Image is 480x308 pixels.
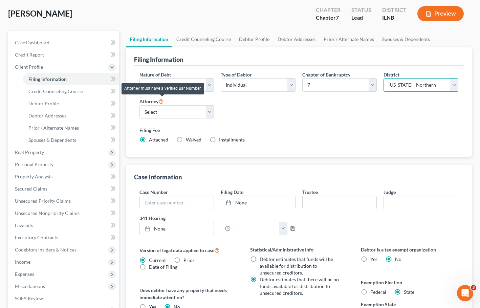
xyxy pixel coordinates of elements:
div: ILNB [382,14,407,22]
span: Secured Claims [15,186,47,192]
span: State [404,289,414,295]
label: Does debtor have any property that needs immediate attention? [139,287,237,301]
a: None [221,196,295,209]
span: Filing Information [28,76,67,82]
a: Spouses & Dependents [23,134,119,146]
span: Current [149,257,166,263]
a: Property Analysis [9,171,119,183]
a: Debtor Addresses [274,31,320,47]
input: -- [303,196,377,209]
div: District [382,6,407,14]
span: Spouses & Dependents [28,137,76,143]
label: Chapter of Bankruptcy [302,71,350,78]
span: Income [15,259,30,265]
label: Type of Debtor [221,71,252,78]
span: Personal Property [15,161,53,167]
label: Filing Fee [139,127,459,134]
span: No [395,256,401,262]
span: Client Profile [15,64,43,70]
span: Unsecured Nonpriority Claims [15,210,80,216]
span: Expenses [15,271,34,277]
a: Credit Counseling Course [172,31,235,47]
a: Prior / Alternate Names [23,122,119,134]
label: Attorney [139,97,164,105]
input: -- [384,196,458,209]
button: Preview [417,6,464,21]
a: Debtor Addresses [23,110,119,122]
span: Credit Report [15,52,44,58]
a: Executory Contracts [9,232,119,244]
label: Judge [384,189,396,196]
span: Lawsuits [15,222,33,228]
a: Lawsuits [9,219,119,232]
input: Enter case number... [140,196,214,209]
label: District [384,71,399,78]
div: Chapter [316,6,341,14]
label: Debtor is a tax exempt organization [361,246,458,253]
a: Case Dashboard [9,37,119,49]
a: Debtor Profile [23,97,119,110]
span: Property Analysis [15,174,52,179]
a: Credit Report [9,49,119,61]
a: Unsecured Nonpriority Claims [9,207,119,219]
span: Federal [370,289,386,295]
span: Executory Contracts [15,235,58,240]
a: Credit Counseling Course [23,85,119,97]
span: Real Property [15,149,44,155]
span: Case Dashboard [15,40,49,45]
label: Trustee [302,189,318,196]
div: Attorney must have a verified Bar Number. [122,83,204,94]
div: Status [351,6,371,14]
a: Filing Information [23,73,119,85]
span: Prior / Alternate Names [28,125,79,131]
span: Codebtors Insiders & Notices [15,247,77,252]
label: Filing Date [221,189,243,196]
span: [PERSON_NAME] [8,8,72,18]
span: Credit Counseling Course [28,88,83,94]
label: Exemption Election [361,279,458,286]
span: Debtor estimates that funds will be available for distribution to unsecured creditors. [260,256,333,276]
span: 7 [336,14,339,21]
a: Prior / Alternate Names [320,31,378,47]
a: Unsecured Priority Claims [9,195,119,207]
label: Exemption State [361,301,396,308]
div: Chapter [316,14,341,22]
span: Debtor estimates that there will be no funds available for distribution to unsecured creditors. [260,277,339,296]
iframe: Intercom live chat [457,285,473,301]
div: Filing Information [134,56,183,64]
label: Case Number [139,189,168,196]
span: Miscellaneous [15,283,45,289]
a: Spouses & Dependents [378,31,434,47]
label: 341 Hearing [136,215,299,222]
div: Case Information [134,173,182,181]
span: Prior [183,257,195,263]
span: SOFA Review [15,295,43,301]
span: Waived [186,137,201,142]
label: Version of legal data applied to case [139,246,237,254]
label: Statistical/Administrative Info [250,246,347,253]
a: SOFA Review [9,292,119,305]
span: Yes [370,256,377,262]
input: -- : -- [231,222,279,235]
span: Installments [219,137,245,142]
span: Debtor Addresses [28,113,66,118]
a: None [140,222,214,235]
label: Nature of Debt [139,71,171,78]
span: Unsecured Priority Claims [15,198,71,204]
a: Secured Claims [9,183,119,195]
div: Lead [351,14,371,22]
span: Date of Filing [149,264,177,270]
a: Filing Information [126,31,172,47]
span: 3 [471,285,476,290]
a: Debtor Profile [235,31,274,47]
span: Debtor Profile [28,101,59,106]
span: Attached [149,137,168,142]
